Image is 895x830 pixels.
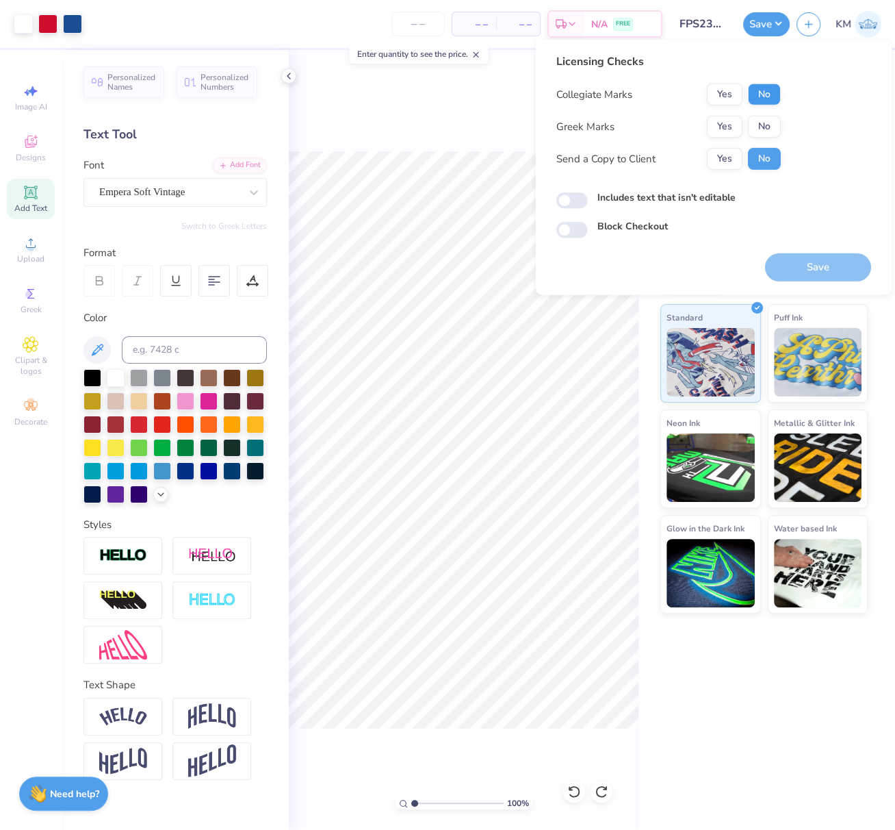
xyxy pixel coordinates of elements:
span: Upload [17,253,44,264]
span: KM [835,16,851,32]
img: Neon Ink [666,433,755,502]
img: Arch [188,703,236,729]
button: Switch to Greek Letters [181,221,267,231]
img: Water based Ink [774,539,862,607]
div: Collegiate Marks [556,87,632,103]
button: No [748,84,781,105]
strong: Need help? [50,788,99,801]
span: Designs [16,152,46,163]
button: Yes [707,84,742,105]
img: Flag [99,748,147,775]
span: Water based Ink [774,521,837,536]
span: Personalized Names [107,73,156,92]
div: Licensing Checks [556,53,781,70]
div: Greek Marks [556,119,614,135]
span: Puff Ink [774,310,803,325]
span: Glow in the Dark Ink [666,521,744,536]
img: Standard [666,328,755,397]
div: Add Font [213,158,267,173]
div: Send a Copy to Client [556,151,656,167]
img: Rise [188,744,236,778]
span: N/A [591,17,608,32]
span: – – [504,17,532,32]
span: Clipart & logos [7,355,55,377]
span: Add Text [14,203,47,214]
img: 3d Illusion [99,590,147,612]
div: Color [83,310,267,326]
a: KM [835,11,881,38]
span: Decorate [14,416,47,427]
div: Enter quantity to see the price. [349,45,488,64]
img: Katrina Mae Mijares [855,11,881,38]
button: No [748,116,781,138]
img: Stroke [99,548,147,564]
span: Personalized Numbers [200,73,249,92]
button: Yes [707,116,742,138]
label: Block Checkout [597,219,668,234]
input: Untitled Design [669,10,736,38]
button: No [748,148,781,170]
span: FREE [616,19,630,29]
label: Font [83,158,104,173]
label: Includes text that isn't editable [597,190,736,205]
div: Format [83,245,268,261]
span: Image AI [15,101,47,112]
input: – – [391,12,445,36]
span: Metallic & Glitter Ink [774,416,855,430]
img: Shadow [188,547,236,564]
img: Free Distort [99,630,147,659]
img: Negative Space [188,592,236,608]
span: 100 % [507,797,529,809]
span: Neon Ink [666,416,700,430]
input: e.g. 7428 c [122,336,267,364]
img: Glow in the Dark Ink [666,539,755,607]
button: Yes [707,148,742,170]
div: Styles [83,517,267,533]
span: Greek [21,304,42,315]
img: Metallic & Glitter Ink [774,433,862,502]
span: – – [461,17,488,32]
div: Text Tool [83,125,267,144]
img: Arc [99,707,147,726]
div: Text Shape [83,677,267,693]
img: Puff Ink [774,328,862,397]
button: Save [743,12,790,36]
span: Standard [666,310,703,325]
